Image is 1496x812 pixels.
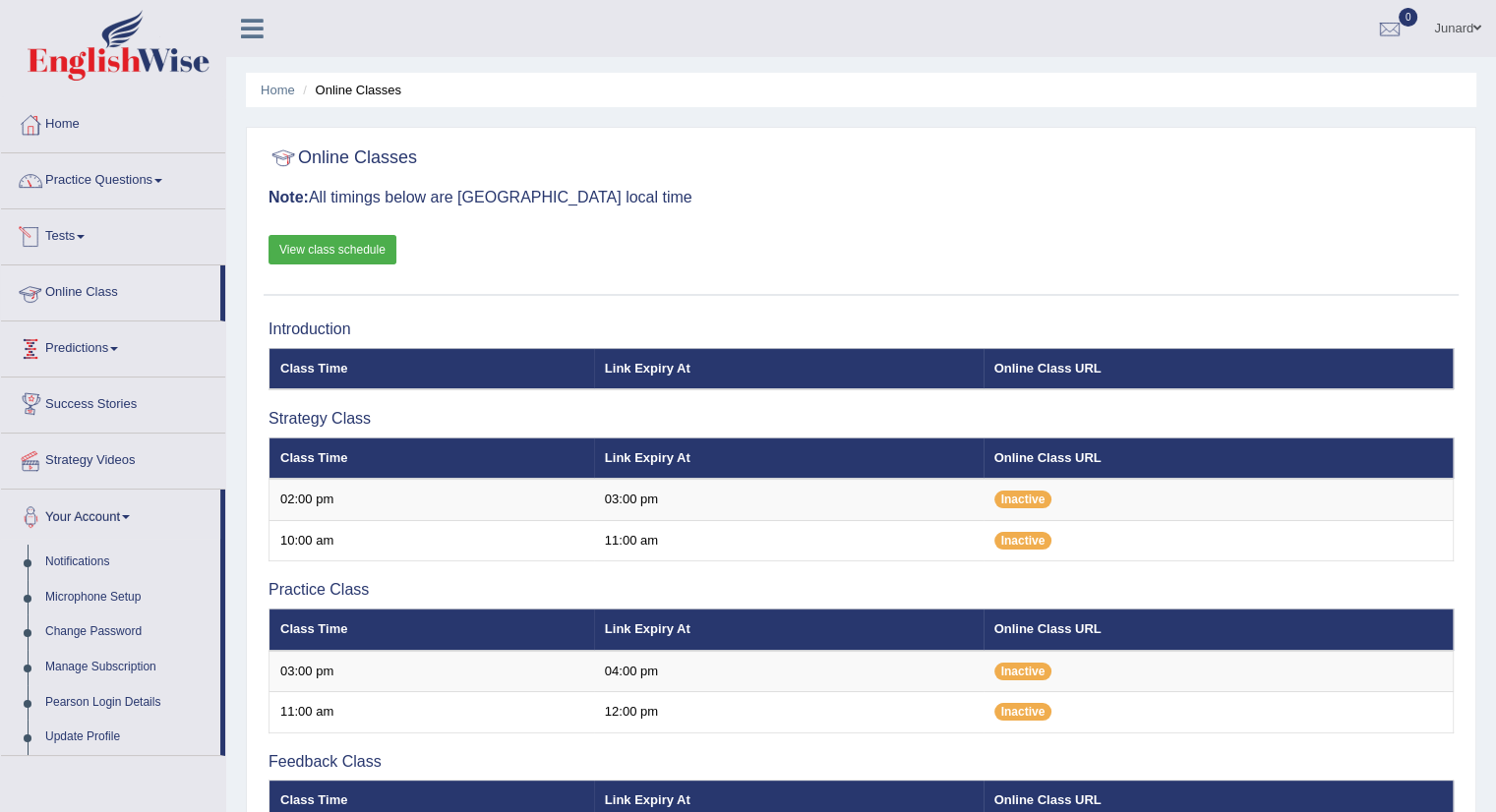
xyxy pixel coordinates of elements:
th: Link Expiry At [594,609,984,650]
a: Update Profile [36,720,220,755]
h3: Practice Class [269,581,1454,599]
th: Online Class URL [984,437,1454,479]
span: Inactive [994,532,1052,550]
td: 10:00 am [269,520,594,561]
a: Change Password [36,614,220,650]
td: 03:00 pm [269,651,594,692]
a: Home [261,83,295,97]
a: Microphone Setup [36,580,220,615]
a: Practice Questions [1,153,225,203]
th: Link Expiry At [594,437,984,479]
a: Manage Subscription [36,650,220,685]
td: 04:00 pm [594,651,984,692]
td: 02:00 pm [269,479,594,520]
td: 11:00 am [269,692,594,733]
a: Your Account [1,490,220,539]
a: Pearson Login Details [36,685,220,721]
span: 0 [1399,8,1418,27]
h3: Feedback Class [269,753,1454,771]
a: Tests [1,209,225,259]
a: View class schedule [269,235,396,264]
span: Inactive [994,663,1052,680]
td: 12:00 pm [594,692,984,733]
a: Predictions [1,321,225,371]
a: Strategy Videos [1,434,225,483]
th: Online Class URL [984,348,1454,389]
td: 03:00 pm [594,479,984,520]
b: Note: [269,189,309,205]
h3: Introduction [269,320,1454,338]
h2: Online Classes [269,144,417,173]
a: Notifications [36,545,220,580]
th: Class Time [269,437,594,479]
span: Inactive [994,703,1052,721]
h3: All timings below are [GEOGRAPHIC_DATA] local time [269,189,1454,206]
th: Online Class URL [984,609,1454,650]
h3: Strategy Class [269,410,1454,428]
span: Inactive [994,491,1052,508]
li: Online Classes [298,81,401,99]
th: Link Expiry At [594,348,984,389]
td: 11:00 am [594,520,984,561]
a: Online Class [1,265,220,315]
a: Home [1,97,225,146]
th: Class Time [269,609,594,650]
th: Class Time [269,348,594,389]
a: Success Stories [1,377,225,427]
